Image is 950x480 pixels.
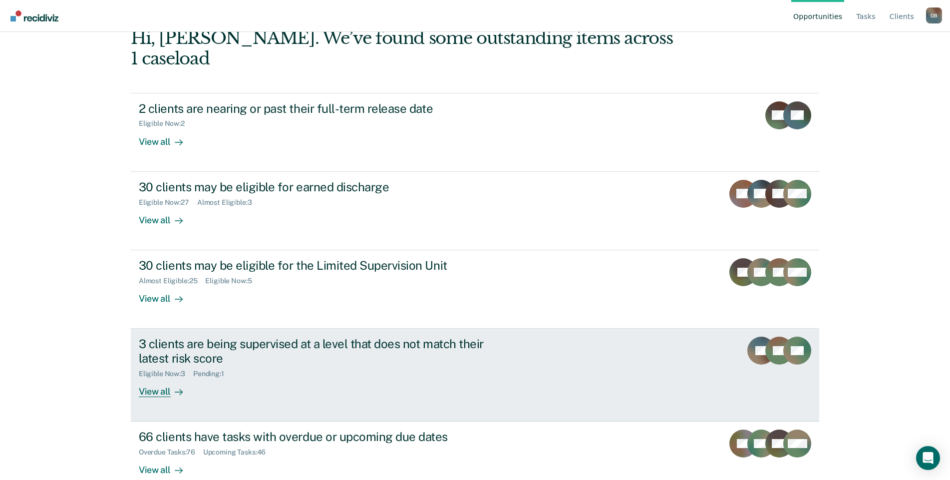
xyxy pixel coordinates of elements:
div: Pending : 1 [193,370,232,378]
div: 2 clients are nearing or past their full-term release date [139,101,489,116]
button: Profile dropdown button [926,7,942,23]
div: 3 clients are being supervised at a level that does not match their latest risk score [139,337,489,366]
div: View all [139,128,195,147]
div: 66 clients have tasks with overdue or upcoming due dates [139,430,489,444]
div: Hi, [PERSON_NAME]. We’ve found some outstanding items across 1 caseload [131,28,681,69]
div: O B [926,7,942,23]
div: View all [139,457,195,476]
a: 2 clients are nearing or past their full-term release dateEligible Now:2View all [131,93,819,172]
a: 30 clients may be eligible for earned dischargeEligible Now:27Almost Eligible:3View all [131,172,819,250]
div: Almost Eligible : 25 [139,277,206,285]
div: Eligible Now : 27 [139,198,197,207]
div: View all [139,206,195,226]
div: View all [139,285,195,305]
a: 30 clients may be eligible for the Limited Supervision UnitAlmost Eligible:25Eligible Now:5View all [131,250,819,329]
div: View all [139,378,195,398]
div: Eligible Now : 3 [139,370,193,378]
div: Upcoming Tasks : 46 [203,448,274,457]
div: 30 clients may be eligible for earned discharge [139,180,489,194]
div: Eligible Now : 2 [139,119,193,128]
img: Recidiviz [10,10,58,21]
a: 3 clients are being supervised at a level that does not match their latest risk scoreEligible Now... [131,329,819,422]
div: Eligible Now : 5 [205,277,260,285]
div: 30 clients may be eligible for the Limited Supervision Unit [139,258,489,273]
div: Almost Eligible : 3 [197,198,260,207]
div: Overdue Tasks : 76 [139,448,203,457]
div: Open Intercom Messenger [916,446,940,470]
